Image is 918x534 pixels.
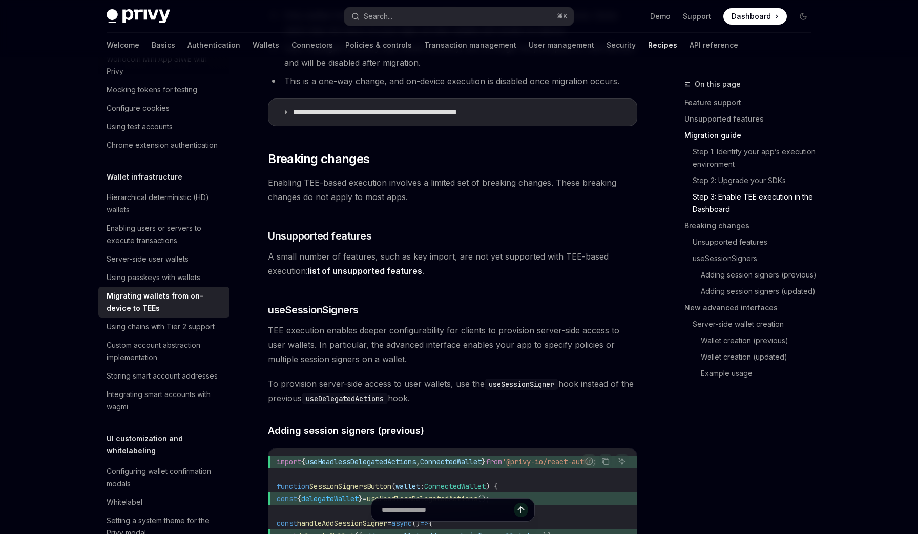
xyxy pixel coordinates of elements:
[152,33,175,57] a: Basics
[107,388,223,413] div: Integrating smart accounts with wagmi
[107,222,223,247] div: Enabling users or servers to execute transactions
[301,457,305,466] span: {
[650,11,671,22] a: Demo
[684,127,820,144] a: Migration guide
[268,377,637,405] span: To provision server-side access to user wallets, use the hook instead of the previous hook.
[701,349,820,365] a: Wallet creation (updated)
[277,482,309,491] span: function
[297,494,301,503] span: {
[98,367,229,385] a: Storing smart account addresses
[107,496,142,508] div: Whitelabel
[308,266,422,276] a: list of unsupported features
[693,234,820,250] a: Unsupported features
[98,268,229,287] a: Using passkeys with wallets
[486,482,498,491] span: ) {
[701,332,820,349] a: Wallet creation (previous)
[268,74,637,88] li: This is a one-way change, and on-device execution is disabled once migration occurs.
[420,482,424,491] span: :
[107,321,215,333] div: Using chains with Tier 2 support
[98,188,229,219] a: Hierarchical deterministic (HD) wallets
[301,494,359,503] span: delegateWallet
[485,379,558,390] code: useSessionSigner
[107,339,223,364] div: Custom account abstraction implementation
[424,33,516,57] a: Transaction management
[98,117,229,136] a: Using test accounts
[268,175,637,204] span: Enabling TEE-based execution involves a limited set of breaking changes. These breaking changes d...
[98,136,229,154] a: Chrome extension authentication
[98,385,229,416] a: Integrating smart accounts with wagmi
[684,111,820,127] a: Unsupported features
[268,249,637,278] span: A small number of features, such as key import, are not yet supported with TEE-based execution: .
[364,10,392,23] div: Search...
[615,454,629,468] button: Ask AI
[363,494,367,503] span: =
[107,191,223,216] div: Hierarchical deterministic (HD) wallets
[693,172,820,189] a: Step 2: Upgrade your SDKs
[695,78,741,90] span: On this page
[683,11,711,22] a: Support
[107,171,182,183] h5: Wallet infrastructure
[701,365,820,382] a: Example usage
[502,457,592,466] span: '@privy-io/react-auth'
[693,250,820,267] a: useSessionSigners
[345,33,412,57] a: Policies & controls
[693,144,820,172] a: Step 1: Identify your app’s execution environment
[482,457,486,466] span: }
[107,370,218,382] div: Storing smart account addresses
[732,11,771,22] span: Dashboard
[477,494,490,503] span: ();
[98,493,229,511] a: Whitelabel
[268,424,424,438] span: Adding session signers (previous)
[98,81,229,99] a: Mocking tokens for testing
[98,219,229,250] a: Enabling users or servers to execute transactions
[701,283,820,300] a: Adding session signers (updated)
[98,318,229,336] a: Using chains with Tier 2 support
[420,457,482,466] span: ConnectedWallet
[557,12,568,21] span: ⌘ K
[277,494,297,503] span: const
[268,323,637,366] span: TEE execution enables deeper configurability for clients to provision server-side access to user ...
[107,121,173,133] div: Using test accounts
[607,33,636,57] a: Security
[701,267,820,283] a: Adding session signers (previous)
[187,33,240,57] a: Authentication
[305,457,416,466] span: useHeadlessDelegatedActions
[107,465,223,490] div: Configuring wallet confirmation modals
[416,457,420,466] span: ,
[359,494,363,503] span: }
[277,457,301,466] span: import
[529,33,594,57] a: User management
[693,316,820,332] a: Server-side wallet creation
[107,432,229,457] h5: UI customization and whitelabeling
[648,33,677,57] a: Recipes
[98,336,229,367] a: Custom account abstraction implementation
[107,253,189,265] div: Server-side user wallets
[107,9,170,24] img: dark logo
[98,250,229,268] a: Server-side user wallets
[98,99,229,117] a: Configure cookies
[693,189,820,217] a: Step 3: Enable TEE execution in the Dashboard
[268,303,359,317] span: useSessionSigners
[302,393,388,404] code: useDelegatedActions
[424,482,486,491] span: ConnectedWallet
[98,462,229,493] a: Configuring wallet confirmation modals
[599,454,612,468] button: Copy the contents from the code block
[684,94,820,111] a: Feature support
[684,217,820,234] a: Breaking changes
[795,8,811,25] button: Toggle dark mode
[690,33,738,57] a: API reference
[107,84,197,96] div: Mocking tokens for testing
[582,454,596,468] button: Report incorrect code
[107,102,170,114] div: Configure cookies
[107,290,223,314] div: Migrating wallets from on-device to TEEs
[684,300,820,316] a: New advanced interfaces
[107,33,139,57] a: Welcome
[309,482,391,491] span: SessionSignersButton
[367,494,477,503] span: useHeadlessDelegatedActions
[391,482,395,491] span: (
[268,151,369,167] span: Breaking changes
[268,229,371,243] span: Unsupported features
[107,139,218,151] div: Chrome extension authentication
[253,33,279,57] a: Wallets
[514,503,528,517] button: Send message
